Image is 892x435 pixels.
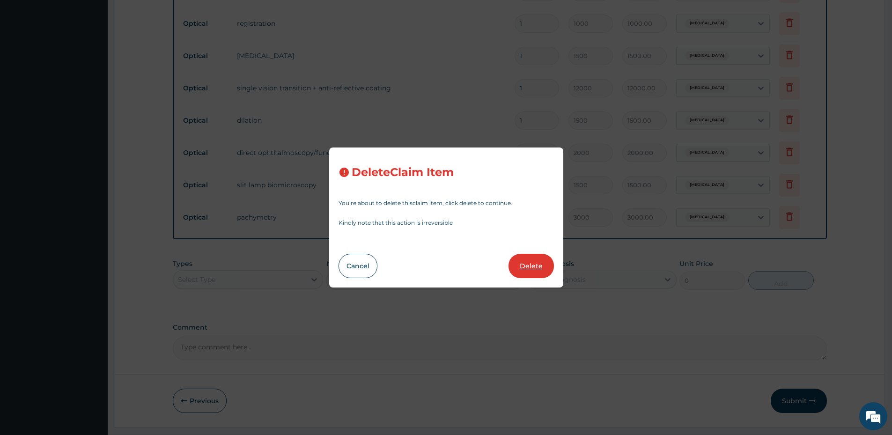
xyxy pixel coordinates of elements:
[49,52,157,65] div: Chat with us now
[339,254,377,278] button: Cancel
[352,166,454,179] h3: Delete Claim Item
[5,256,178,288] textarea: Type your message and hit 'Enter'
[509,254,554,278] button: Delete
[54,118,129,213] span: We're online!
[154,5,176,27] div: Minimize live chat window
[339,220,554,226] p: Kindly note that this action is irreversible
[17,47,38,70] img: d_794563401_company_1708531726252_794563401
[339,200,554,206] p: You’re about to delete this claim item , click delete to continue.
